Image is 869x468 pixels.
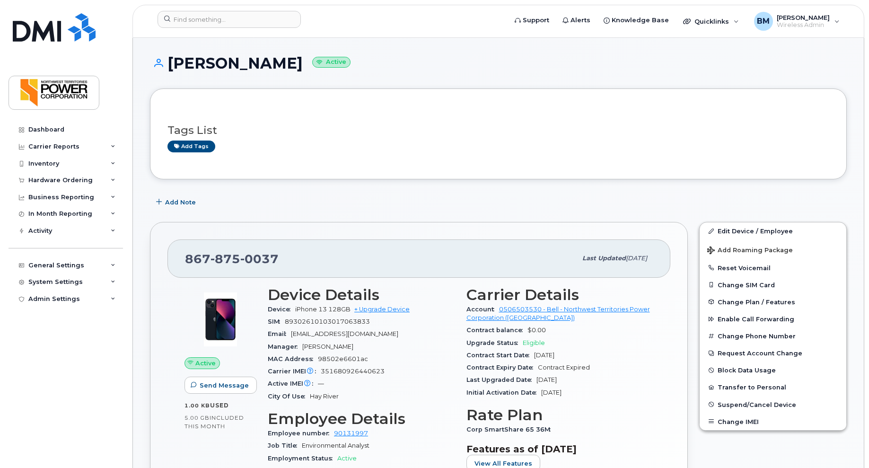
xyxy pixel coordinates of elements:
[466,426,555,433] span: Corp SmartShare 65 36M
[334,430,368,437] a: 90131997
[200,381,249,390] span: Send Message
[268,368,321,375] span: Carrier IMEI
[167,124,829,136] h3: Tags List
[700,362,846,379] button: Block Data Usage
[466,327,527,334] span: Contract balance
[192,291,249,348] img: image20231002-3703462-1ig824h.jpeg
[536,376,557,383] span: [DATE]
[466,406,654,424] h3: Rate Plan
[707,247,793,256] span: Add Roaming Package
[466,306,650,321] a: 0506503530 - Bell - Northwest Territories Power Corporation ([GEOGRAPHIC_DATA])
[240,252,279,266] span: 0037
[184,415,210,421] span: 5.00 GB
[302,343,353,350] span: [PERSON_NAME]
[268,286,455,303] h3: Device Details
[527,327,546,334] span: $0.00
[466,286,654,303] h3: Carrier Details
[700,413,846,430] button: Change IMEI
[184,414,244,430] span: included this month
[321,368,385,375] span: 351680926440623
[210,402,229,409] span: used
[268,455,337,462] span: Employment Status
[195,359,216,368] span: Active
[150,194,204,211] button: Add Note
[700,310,846,327] button: Enable Call Forwarding
[466,306,499,313] span: Account
[538,364,590,371] span: Contract Expired
[302,442,369,449] span: Environmental Analyst
[700,276,846,293] button: Change SIM Card
[700,396,846,413] button: Suspend/Cancel Device
[700,327,846,344] button: Change Phone Number
[211,252,240,266] span: 875
[718,298,795,305] span: Change Plan / Features
[291,330,398,337] span: [EMAIL_ADDRESS][DOMAIN_NAME]
[268,306,295,313] span: Device
[312,57,351,68] small: Active
[466,376,536,383] span: Last Upgraded Date
[318,380,324,387] span: —
[268,355,318,362] span: MAC Address
[523,339,545,346] span: Eligible
[184,377,257,394] button: Send Message
[466,443,654,455] h3: Features as of [DATE]
[718,401,796,408] span: Suspend/Cancel Device
[318,355,368,362] span: 98502e6601ac
[268,343,302,350] span: Manager
[700,379,846,396] button: Transfer to Personal
[268,430,334,437] span: Employee number
[466,364,538,371] span: Contract Expiry Date
[268,442,302,449] span: Job Title
[700,240,846,259] button: Add Roaming Package
[167,141,215,152] a: Add tags
[466,352,534,359] span: Contract Start Date
[718,316,794,323] span: Enable Call Forwarding
[474,459,532,468] span: View All Features
[268,410,455,427] h3: Employee Details
[466,339,523,346] span: Upgrade Status
[268,330,291,337] span: Email
[700,293,846,310] button: Change Plan / Features
[700,344,846,362] button: Request Account Change
[185,252,279,266] span: 867
[268,318,285,325] span: SIM
[295,306,351,313] span: iPhone 13 128GB
[150,55,847,71] h1: [PERSON_NAME]
[268,380,318,387] span: Active IMEI
[268,393,310,400] span: City Of Use
[700,259,846,276] button: Reset Voicemail
[534,352,554,359] span: [DATE]
[466,389,541,396] span: Initial Activation Date
[354,306,410,313] a: + Upgrade Device
[541,389,562,396] span: [DATE]
[626,255,647,262] span: [DATE]
[285,318,370,325] span: 89302610103017063833
[165,198,196,207] span: Add Note
[310,393,339,400] span: Hay River
[337,455,357,462] span: Active
[582,255,626,262] span: Last updated
[184,402,210,409] span: 1.00 KB
[700,222,846,239] a: Edit Device / Employee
